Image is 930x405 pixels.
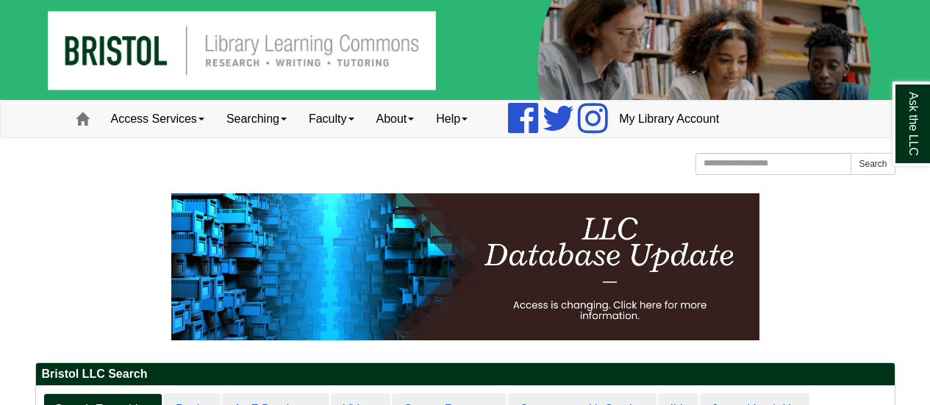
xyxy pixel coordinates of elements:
[365,101,426,137] a: About
[171,193,759,340] img: HTML tutorial
[608,101,730,137] a: My Library Account
[36,363,895,386] h2: Bristol LLC Search
[100,101,215,137] a: Access Services
[851,153,895,175] button: Search
[215,101,298,137] a: Searching
[298,101,365,137] a: Faculty
[425,101,479,137] a: Help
